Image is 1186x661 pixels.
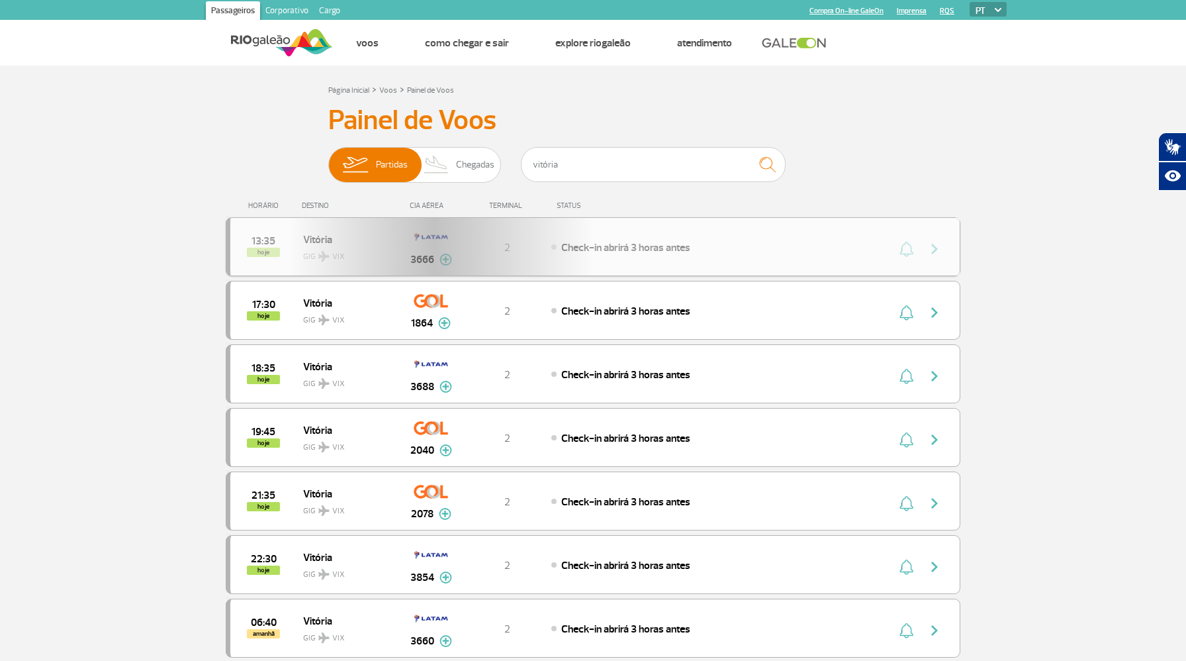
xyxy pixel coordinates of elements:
[927,368,942,384] img: seta-direita-painel-voo.svg
[318,633,330,643] img: destiny_airplane.svg
[504,432,510,445] span: 2
[332,378,345,390] span: VIX
[940,7,954,15] a: RQS
[400,81,404,97] a: >
[561,368,690,381] span: Check-in abrirá 3 horas antes
[407,85,454,95] a: Painel de Voos
[555,36,631,50] a: Explore RIOgaleão
[332,569,345,581] span: VIX
[464,201,550,210] div: TERMINAL
[561,305,690,318] span: Check-in abrirá 3 horas antes
[332,505,345,517] span: VIX
[439,381,452,393] img: mais-info-painel-voo.svg
[251,554,277,564] span: 2025-09-30 22:30:00
[332,315,345,327] span: VIX
[318,505,330,516] img: destiny_airplane.svg
[372,81,377,97] a: >
[303,625,388,644] span: GIG
[439,635,452,647] img: mais-info-painel-voo.svg
[303,421,388,438] span: Vitória
[410,442,434,458] span: 2040
[318,378,330,389] img: destiny_airplane.svg
[899,432,913,448] img: sino-painel-voo.svg
[1158,162,1186,191] button: Abrir recursos assistivos.
[328,104,858,137] h3: Painel de Voos
[410,570,434,585] span: 3854
[303,294,388,311] span: Vitória
[251,427,275,436] span: 2025-09-30 19:45:00
[504,495,510,509] span: 2
[438,317,451,329] img: mais-info-painel-voo.svg
[439,572,452,584] img: mais-info-painel-voo.svg
[379,85,397,95] a: Voos
[303,498,388,517] span: GIG
[303,371,388,390] span: GIG
[398,201,464,210] div: CIA AÉREA
[677,36,732,50] a: Atendimento
[247,566,280,575] span: hoje
[303,612,388,629] span: Vitória
[1158,132,1186,191] div: Plugin de acessibilidade da Hand Talk.
[439,444,452,456] img: mais-info-painel-voo.svg
[303,485,388,502] span: Vitória
[334,148,376,182] img: slider-embarque
[550,201,658,210] div: STATUS
[303,434,388,454] span: GIG
[504,368,510,381] span: 2
[252,300,275,309] span: 2025-09-30 17:30:00
[899,559,913,575] img: sino-painel-voo.svg
[302,201,398,210] div: DESTINO
[332,442,345,454] span: VIX
[521,147,786,182] input: Voo, cidade ou cia aérea
[1158,132,1186,162] button: Abrir tradutor de língua de sinais.
[230,201,302,210] div: HORÁRIO
[425,36,509,50] a: Como chegar e sair
[318,569,330,580] img: destiny_airplane.svg
[206,1,260,23] a: Passageiros
[899,495,913,511] img: sino-painel-voo.svg
[504,305,510,318] span: 2
[251,618,277,627] span: 2025-10-01 06:40:00
[561,623,690,636] span: Check-in abrirá 3 horas antes
[410,633,434,649] span: 3660
[303,548,388,566] span: Vitória
[561,495,690,509] span: Check-in abrirá 3 horas antes
[809,7,884,15] a: Compra On-line GaleOn
[439,508,451,520] img: mais-info-painel-voo.svg
[247,375,280,384] span: hoje
[899,368,913,384] img: sino-painel-voo.svg
[927,495,942,511] img: seta-direita-painel-voo.svg
[303,307,388,327] span: GIG
[504,623,510,636] span: 2
[247,438,280,448] span: hoje
[251,491,275,500] span: 2025-09-30 21:35:00
[456,148,494,182] span: Chegadas
[561,559,690,572] span: Check-in abrirá 3 horas antes
[927,305,942,321] img: seta-direita-painel-voo.svg
[411,506,433,522] span: 2078
[927,432,942,448] img: seta-direita-painel-voo.svg
[927,559,942,575] img: seta-direita-painel-voo.svg
[260,1,314,23] a: Corporativo
[504,559,510,572] span: 2
[251,364,275,373] span: 2025-09-30 18:35:00
[376,148,408,182] span: Partidas
[411,315,433,331] span: 1864
[356,36,379,50] a: Voos
[417,148,456,182] img: slider-desembarque
[318,442,330,452] img: destiny_airplane.svg
[561,432,690,445] span: Check-in abrirá 3 horas antes
[247,629,280,638] span: amanhã
[247,502,280,511] span: hoje
[927,623,942,638] img: seta-direita-painel-voo.svg
[303,358,388,375] span: Vitória
[899,623,913,638] img: sino-painel-voo.svg
[303,562,388,581] span: GIG
[899,305,913,321] img: sino-painel-voo.svg
[897,7,927,15] a: Imprensa
[328,85,369,95] a: Página Inicial
[247,311,280,321] span: hoje
[332,633,345,644] span: VIX
[318,315,330,325] img: destiny_airplane.svg
[410,379,434,395] span: 3688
